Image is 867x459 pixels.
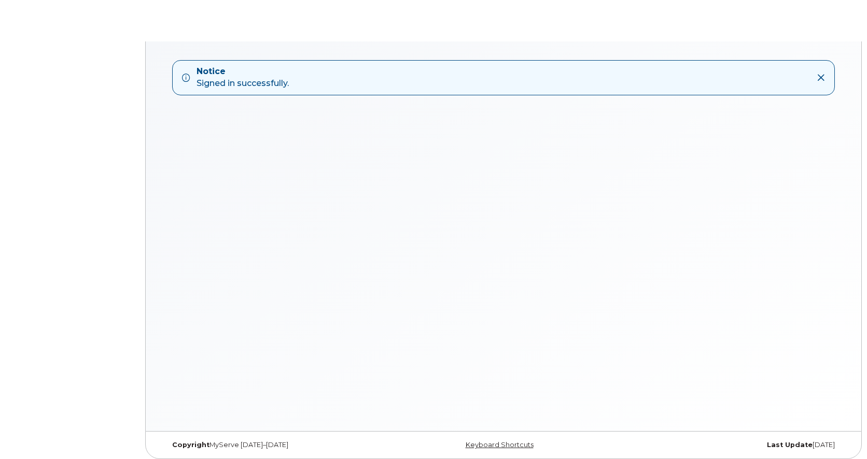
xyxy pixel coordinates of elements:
strong: Last Update [767,441,813,449]
div: [DATE] [617,441,843,449]
strong: Notice [197,66,289,78]
strong: Copyright [172,441,209,449]
div: Signed in successfully. [197,66,289,90]
a: Keyboard Shortcuts [466,441,534,449]
div: MyServe [DATE]–[DATE] [164,441,390,449]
